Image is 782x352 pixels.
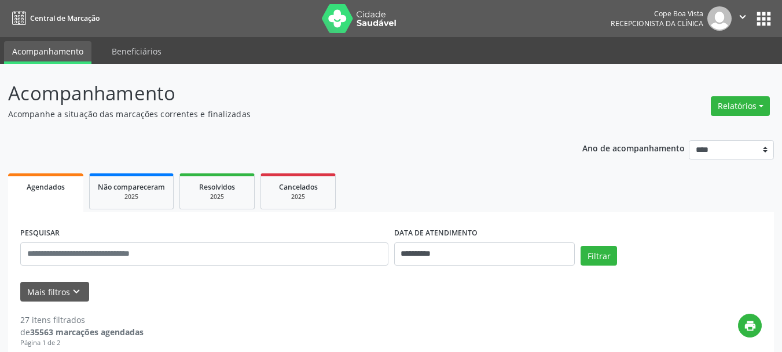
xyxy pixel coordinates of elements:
[582,140,685,155] p: Ano de acompanhamento
[732,6,754,31] button: 
[8,9,100,28] a: Central de Marcação
[581,246,617,266] button: Filtrar
[394,224,478,242] label: DATA DE ATENDIMENTO
[754,9,774,29] button: apps
[707,6,732,31] img: img
[20,338,144,348] div: Página 1 de 2
[8,108,544,120] p: Acompanhe a situação das marcações correntes e finalizadas
[269,193,327,201] div: 2025
[4,41,91,64] a: Acompanhamento
[199,182,235,192] span: Resolvidos
[738,314,762,338] button: print
[611,9,703,19] div: Cope Boa Vista
[20,314,144,326] div: 27 itens filtrados
[27,182,65,192] span: Agendados
[20,224,60,242] label: PESQUISAR
[20,282,89,302] button: Mais filtroskeyboard_arrow_down
[188,193,246,201] div: 2025
[98,182,165,192] span: Não compareceram
[711,96,770,116] button: Relatórios
[104,41,170,61] a: Beneficiários
[736,10,749,23] i: 
[279,182,318,192] span: Cancelados
[30,13,100,23] span: Central de Marcação
[70,285,83,298] i: keyboard_arrow_down
[744,320,757,332] i: print
[8,79,544,108] p: Acompanhamento
[30,326,144,338] strong: 35563 marcações agendadas
[20,326,144,338] div: de
[611,19,703,28] span: Recepcionista da clínica
[98,193,165,201] div: 2025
